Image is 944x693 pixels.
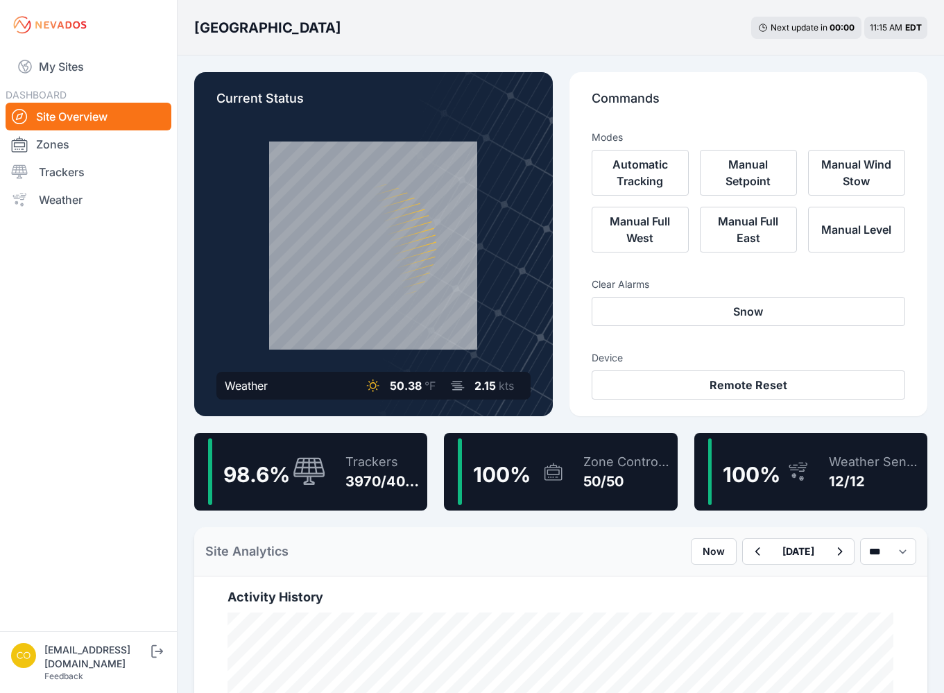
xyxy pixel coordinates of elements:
h2: Site Analytics [205,542,289,561]
p: Commands [592,89,906,119]
a: Site Overview [6,103,171,130]
button: [DATE] [771,539,825,564]
span: 50.38 [390,379,422,393]
button: Automatic Tracking [592,150,689,196]
a: 98.6%Trackers3970/4027 [194,433,427,511]
span: 2.15 [474,379,496,393]
span: kts [499,379,514,393]
span: 100 % [473,462,531,487]
button: Snow [592,297,906,326]
p: Current Status [216,89,531,119]
a: 100%Weather Sensors12/12 [694,433,927,511]
h3: Modes [592,130,623,144]
span: Next update in [771,22,827,33]
span: 100 % [723,462,780,487]
a: 100%Zone Controllers50/50 [444,433,677,511]
div: 50/50 [583,472,672,491]
div: 12/12 [829,472,922,491]
div: Zone Controllers [583,452,672,472]
img: Nevados [11,14,89,36]
a: Zones [6,130,171,158]
div: Weather Sensors [829,452,922,472]
button: Now [691,538,737,565]
h3: Clear Alarms [592,277,906,291]
h2: Activity History [228,588,894,607]
span: 98.6 % [223,462,290,487]
button: Manual Full West [592,207,689,253]
span: °F [424,379,436,393]
button: Remote Reset [592,370,906,400]
a: Trackers [6,158,171,186]
div: [EMAIL_ADDRESS][DOMAIN_NAME] [44,643,148,671]
h3: Device [592,351,906,365]
nav: Breadcrumb [194,10,341,46]
span: EDT [905,22,922,33]
a: Feedback [44,671,83,681]
button: Manual Wind Stow [808,150,905,196]
div: 3970/4027 [345,472,422,491]
button: Manual Full East [700,207,797,253]
div: Weather [225,377,268,394]
h3: [GEOGRAPHIC_DATA] [194,18,341,37]
span: 11:15 AM [870,22,902,33]
div: 00 : 00 [830,22,855,33]
a: My Sites [6,50,171,83]
button: Manual Setpoint [700,150,797,196]
button: Manual Level [808,207,905,253]
span: DASHBOARD [6,89,67,101]
a: Weather [6,186,171,214]
div: Trackers [345,452,422,472]
img: controlroomoperator@invenergy.com [11,643,36,668]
